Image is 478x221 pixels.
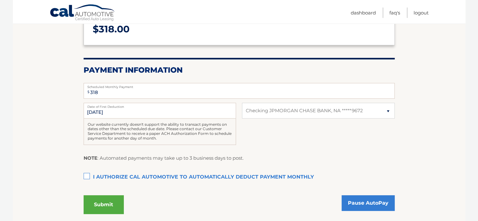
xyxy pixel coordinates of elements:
a: Cal Automotive [50,4,116,22]
span: 318.00 [99,23,129,35]
a: FAQ's [389,8,400,18]
p: : Automated payments may take up to 3 business days to post. [84,154,244,162]
label: Date of First Deduction [84,103,236,108]
button: Submit [84,195,124,214]
input: Payment Amount [84,83,395,99]
div: Our website currently doesn't support the ability to transact payments on dates other than the sc... [84,119,236,145]
input: Payment Date [84,103,236,119]
strong: NOTE [84,155,97,161]
a: Logout [414,8,429,18]
label: I authorize cal automotive to automatically deduct payment monthly [84,171,395,184]
p: $ [93,21,386,38]
span: $ [85,85,91,99]
h2: Payment Information [84,65,395,75]
a: Dashboard [351,8,376,18]
label: Scheduled Monthly Payment [84,83,395,88]
a: Pause AutoPay [342,195,395,211]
